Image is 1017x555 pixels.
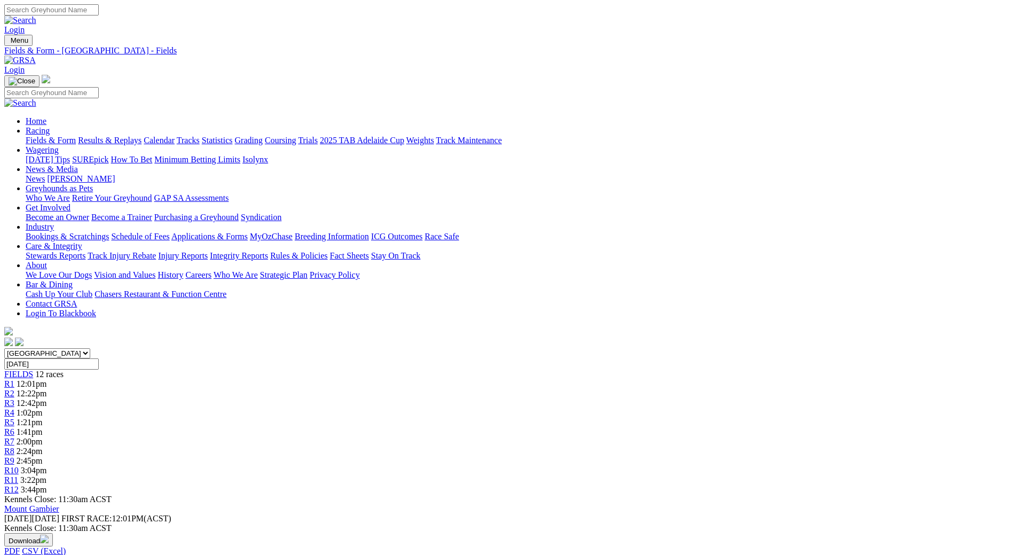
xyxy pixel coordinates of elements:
[26,203,70,212] a: Get Involved
[17,408,43,417] span: 1:02pm
[26,184,93,193] a: Greyhounds as Pets
[72,155,108,164] a: SUREpick
[26,126,50,135] a: Racing
[61,514,171,523] span: 12:01PM(ACST)
[26,251,1013,261] div: Care & Integrity
[91,213,152,222] a: Become a Trainer
[4,466,19,475] a: R10
[210,251,268,260] a: Integrity Reports
[17,389,47,398] span: 12:22pm
[214,270,258,279] a: Who We Are
[4,25,25,34] a: Login
[4,35,33,46] button: Toggle navigation
[26,261,47,270] a: About
[26,251,85,260] a: Stewards Reports
[177,136,200,145] a: Tracks
[4,427,14,436] a: R6
[406,136,434,145] a: Weights
[4,370,33,379] span: FIELDS
[20,475,46,484] span: 3:22pm
[250,232,293,241] a: MyOzChase
[4,475,18,484] a: R11
[4,56,36,65] img: GRSA
[4,46,1013,56] a: Fields & Form - [GEOGRAPHIC_DATA] - Fields
[26,193,1013,203] div: Greyhounds as Pets
[4,533,53,546] button: Download
[260,270,308,279] a: Strategic Plan
[26,155,1013,165] div: Wagering
[26,232,1013,241] div: Industry
[4,15,36,25] img: Search
[4,408,14,417] span: R4
[17,418,43,427] span: 1:21pm
[270,251,328,260] a: Rules & Policies
[235,136,263,145] a: Grading
[26,136,1013,145] div: Racing
[4,358,99,370] input: Select date
[26,155,70,164] a: [DATE] Tips
[4,398,14,408] a: R3
[4,87,99,98] input: Search
[4,389,14,398] a: R2
[94,290,226,299] a: Chasers Restaurant & Function Centre
[47,174,115,183] a: [PERSON_NAME]
[94,270,155,279] a: Vision and Values
[17,427,43,436] span: 1:41pm
[26,136,76,145] a: Fields & Form
[17,437,43,446] span: 2:00pm
[371,251,420,260] a: Stay On Track
[42,75,50,83] img: logo-grsa-white.png
[26,232,109,241] a: Bookings & Scratchings
[17,379,47,388] span: 12:01pm
[4,447,14,456] a: R8
[111,232,169,241] a: Schedule of Fees
[26,280,73,289] a: Bar & Dining
[26,290,92,299] a: Cash Up Your Club
[424,232,459,241] a: Race Safe
[9,77,35,85] img: Close
[26,299,77,308] a: Contact GRSA
[17,398,47,408] span: 12:42pm
[4,4,99,15] input: Search
[4,98,36,108] img: Search
[26,213,1013,222] div: Get Involved
[154,155,240,164] a: Minimum Betting Limits
[330,251,369,260] a: Fact Sheets
[298,136,318,145] a: Trials
[310,270,360,279] a: Privacy Policy
[78,136,141,145] a: Results & Replays
[4,514,32,523] span: [DATE]
[4,485,19,494] a: R12
[154,213,239,222] a: Purchasing a Greyhound
[26,213,89,222] a: Become an Owner
[4,523,1013,533] div: Kennels Close: 11:30am ACST
[4,379,14,388] a: R1
[154,193,229,202] a: GAP SA Assessments
[4,338,13,346] img: facebook.svg
[4,418,14,427] span: R5
[4,437,14,446] a: R7
[111,155,153,164] a: How To Bet
[40,535,49,543] img: download.svg
[26,222,54,231] a: Industry
[17,456,43,465] span: 2:45pm
[17,447,43,456] span: 2:24pm
[21,466,47,475] span: 3:04pm
[4,495,112,504] span: Kennels Close: 11:30am ACST
[4,504,59,513] a: Mount Gambier
[26,290,1013,299] div: Bar & Dining
[26,309,96,318] a: Login To Blackbook
[26,193,70,202] a: Who We Are
[144,136,175,145] a: Calendar
[4,75,40,87] button: Toggle navigation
